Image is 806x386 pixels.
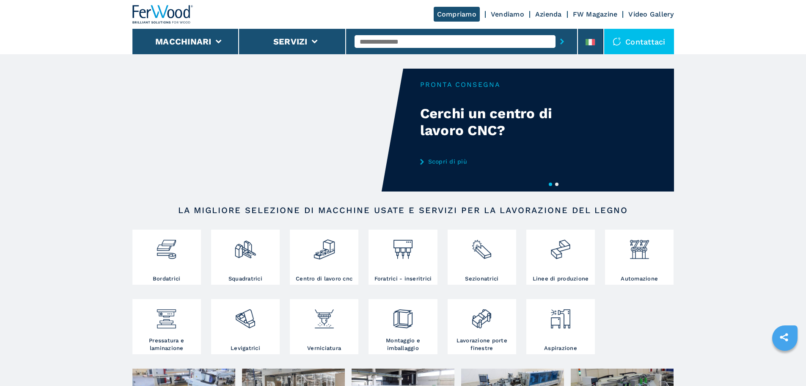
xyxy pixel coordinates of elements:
img: montaggio_imballaggio_2.png [392,301,414,330]
h3: Lavorazione porte finestre [450,337,514,352]
h3: Pressatura e laminazione [135,337,199,352]
a: Video Gallery [628,10,674,18]
a: Azienda [535,10,562,18]
img: centro_di_lavoro_cnc_2.png [313,232,336,261]
a: Montaggio e imballaggio [369,299,437,354]
a: Vendiamo [491,10,524,18]
video: Your browser does not support the video tag. [132,69,403,192]
a: Linee di produzione [526,230,595,285]
a: Centro di lavoro cnc [290,230,358,285]
h3: Levigatrici [231,344,260,352]
img: pressa-strettoia.png [155,301,178,330]
a: Sezionatrici [448,230,516,285]
a: sharethis [773,327,795,348]
a: Compriamo [434,7,480,22]
a: Aspirazione [526,299,595,354]
h3: Bordatrici [153,275,181,283]
img: lavorazione_porte_finestre_2.png [470,301,493,330]
img: Ferwood [132,5,193,24]
h3: Automazione [621,275,658,283]
a: Squadratrici [211,230,280,285]
a: Foratrici - inseritrici [369,230,437,285]
a: Scopri di più [420,158,586,165]
img: verniciatura_1.png [313,301,336,330]
button: 1 [549,183,552,186]
button: 2 [555,183,558,186]
a: Pressatura e laminazione [132,299,201,354]
img: aspirazione_1.png [549,301,572,330]
button: submit-button [556,32,569,51]
h3: Foratrici - inseritrici [374,275,432,283]
button: Macchinari [155,36,212,47]
h3: Aspirazione [544,344,577,352]
h3: Squadratrici [228,275,262,283]
a: Lavorazione porte finestre [448,299,516,354]
h3: Verniciatura [307,344,341,352]
img: foratrici_inseritrici_2.png [392,232,414,261]
a: FW Magazine [573,10,618,18]
a: Verniciatura [290,299,358,354]
img: levigatrici_2.png [234,301,256,330]
button: Servizi [273,36,308,47]
h3: Linee di produzione [533,275,589,283]
a: Bordatrici [132,230,201,285]
a: Automazione [605,230,674,285]
h3: Montaggio e imballaggio [371,337,435,352]
img: bordatrici_1.png [155,232,178,261]
img: squadratrici_2.png [234,232,256,261]
h2: LA MIGLIORE SELEZIONE DI MACCHINE USATE E SERVIZI PER LA LAVORAZIONE DEL LEGNO [160,205,647,215]
div: Contattaci [604,29,674,54]
h3: Sezionatrici [465,275,498,283]
img: automazione.png [628,232,651,261]
img: Contattaci [613,37,621,46]
h3: Centro di lavoro cnc [296,275,352,283]
a: Levigatrici [211,299,280,354]
img: sezionatrici_2.png [470,232,493,261]
img: linee_di_produzione_2.png [549,232,572,261]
